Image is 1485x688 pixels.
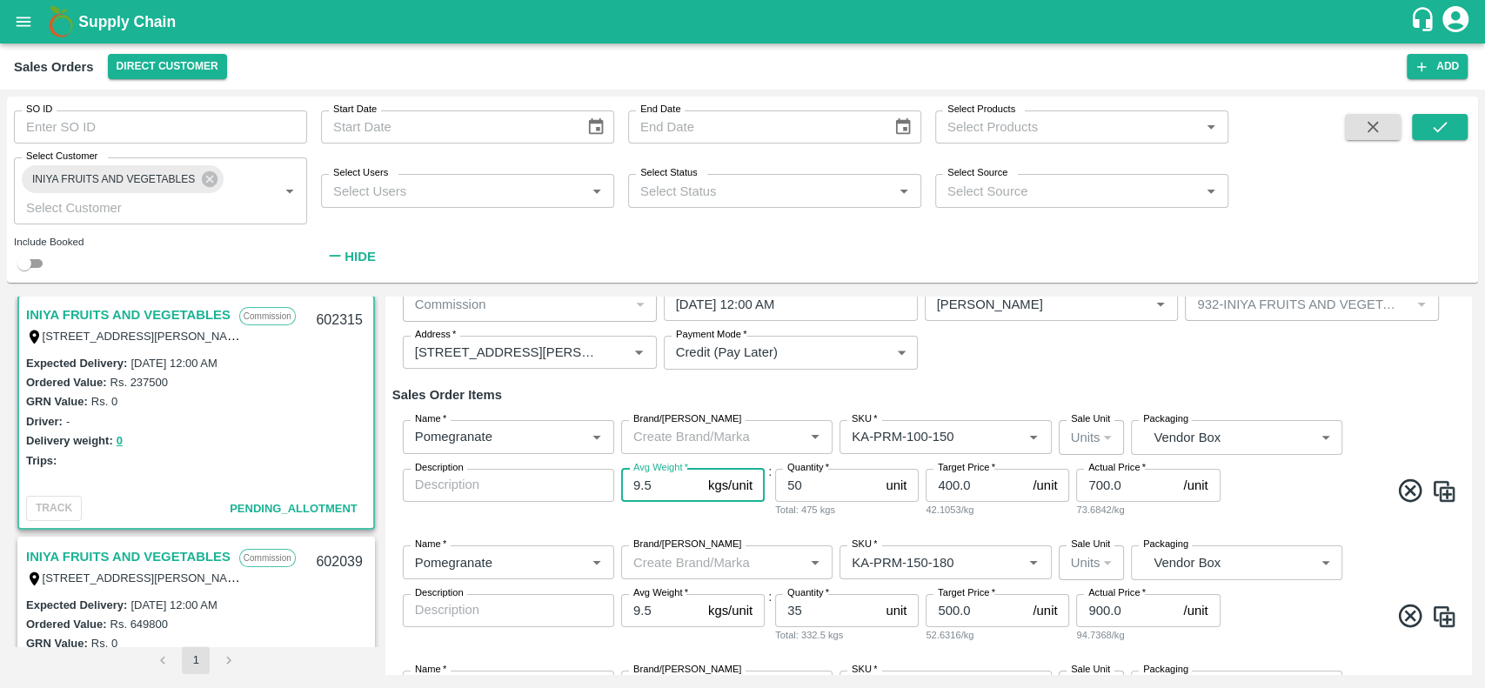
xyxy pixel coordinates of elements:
[1033,601,1057,620] p: /unit
[845,425,994,448] input: SKU
[626,425,799,448] input: Create Brand/Marka
[708,601,753,620] p: kgs/unit
[1076,502,1220,518] div: 73.6842/kg
[408,425,558,448] input: Name
[321,242,380,271] button: Hide
[26,637,88,650] label: GRN Value:
[1409,6,1440,37] div: customer-support
[108,54,227,79] button: Select DC
[1149,293,1172,316] button: Open
[775,502,919,518] div: Total: 475 kgs
[26,150,97,164] label: Select Customer
[621,594,701,627] input: 0.0
[930,293,1122,316] input: KAM
[415,461,464,475] label: Description
[621,469,701,502] input: 0.0
[415,295,486,314] p: Commission
[787,461,829,475] label: Quantity
[804,425,826,448] button: Open
[886,476,906,495] p: unit
[585,425,608,448] button: Open
[392,406,1464,531] div: :
[893,180,915,203] button: Open
[1183,601,1207,620] p: /unit
[1071,663,1110,677] label: Sale Unit
[43,571,248,584] label: [STREET_ADDRESS][PERSON_NAME]
[579,110,612,144] button: Choose date
[775,627,919,643] div: Total: 332.5 kgs
[1088,461,1146,475] label: Actual Price
[14,56,94,78] div: Sales Orders
[415,328,456,342] label: Address
[1154,553,1314,572] p: Vendor Box
[22,170,205,189] span: INIYA FRUITS AND VEGETABLES
[1431,478,1457,504] img: CloneIcon
[415,586,464,600] label: Description
[415,412,446,426] label: Name
[940,116,1194,138] input: Select Products
[43,4,78,39] img: logo
[66,415,70,428] label: -
[14,234,307,250] div: Include Booked
[1183,476,1207,495] p: /unit
[852,663,877,677] label: SKU
[26,545,231,568] a: INIYA FRUITS AND VEGETABLES
[110,618,168,631] label: Rs. 649800
[392,531,1464,657] div: :
[1200,116,1222,138] button: Open
[22,165,224,193] div: INIYA FRUITS AND VEGETABLES
[78,10,1409,34] a: Supply Chain
[392,388,502,402] strong: Sales Order Items
[633,461,688,475] label: Avg Weight
[1143,663,1188,677] label: Packaging
[91,395,117,408] label: Rs. 0
[633,538,741,551] label: Brand/[PERSON_NAME]
[886,601,906,620] p: unit
[43,329,248,343] label: [STREET_ADDRESS][PERSON_NAME]
[26,376,106,389] label: Ordered Value:
[1076,627,1220,643] div: 94.7368/kg
[947,103,1015,117] label: Select Products
[1071,428,1100,447] p: Units
[926,502,1069,518] div: 42.1053/kg
[305,542,372,583] div: 602039
[26,415,63,428] label: Driver:
[130,357,217,370] label: [DATE] 12:00 AM
[676,328,746,342] label: Payment Mode
[938,586,995,600] label: Target Price
[26,454,57,467] label: Trips:
[146,646,245,674] nav: pagination navigation
[110,376,168,389] label: Rs. 237500
[182,646,210,674] button: page 1
[130,598,217,611] label: [DATE] 12:00 AM
[26,395,88,408] label: GRN Value:
[26,598,127,611] label: Expected Delivery :
[640,166,698,180] label: Select Status
[14,110,307,144] input: Enter SO ID
[947,166,1007,180] label: Select Source
[664,288,906,321] input: Choose date, selected date is Aug 18, 2025
[408,341,600,364] input: Address
[775,469,879,502] input: 0.0
[1033,476,1057,495] p: /unit
[633,412,741,426] label: Brand/[PERSON_NAME]
[1431,604,1457,630] img: CloneIcon
[1071,412,1110,426] label: Sale Unit
[633,586,688,600] label: Avg Weight
[852,412,877,426] label: SKU
[26,357,127,370] label: Expected Delivery :
[1154,428,1314,447] p: Vendor Box
[1022,425,1045,448] button: Open
[627,341,650,364] button: Open
[926,627,1069,643] div: 52.6316/kg
[26,618,106,631] label: Ordered Value:
[628,110,880,144] input: End Date
[415,538,446,551] label: Name
[278,180,301,203] button: Open
[408,551,558,573] input: Name
[940,179,1194,202] input: Select Source
[333,103,377,117] label: Start Date
[333,166,388,180] label: Select Users
[585,551,608,573] button: Open
[676,343,778,362] p: Credit (Pay Later)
